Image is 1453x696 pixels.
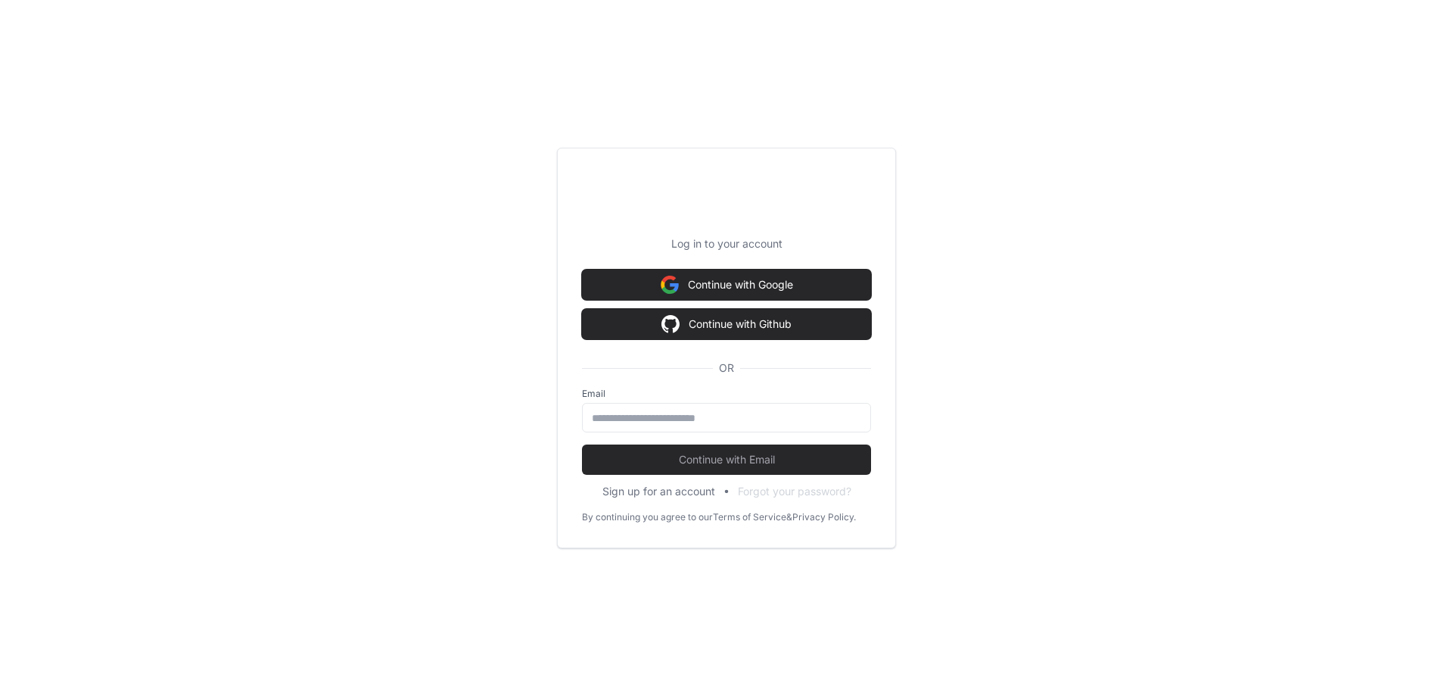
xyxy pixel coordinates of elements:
button: Sign up for an account [602,484,715,499]
div: & [786,511,792,523]
p: Log in to your account [582,236,871,251]
span: Continue with Email [582,452,871,467]
a: Terms of Service [713,511,786,523]
button: Forgot your password? [738,484,851,499]
img: Sign in with google [661,270,679,300]
div: By continuing you agree to our [582,511,713,523]
label: Email [582,388,871,400]
button: Continue with Email [582,445,871,475]
img: Sign in with google [661,309,680,339]
span: OR [713,360,740,376]
a: Privacy Policy. [792,511,856,523]
button: Continue with Github [582,309,871,339]
button: Continue with Google [582,270,871,300]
